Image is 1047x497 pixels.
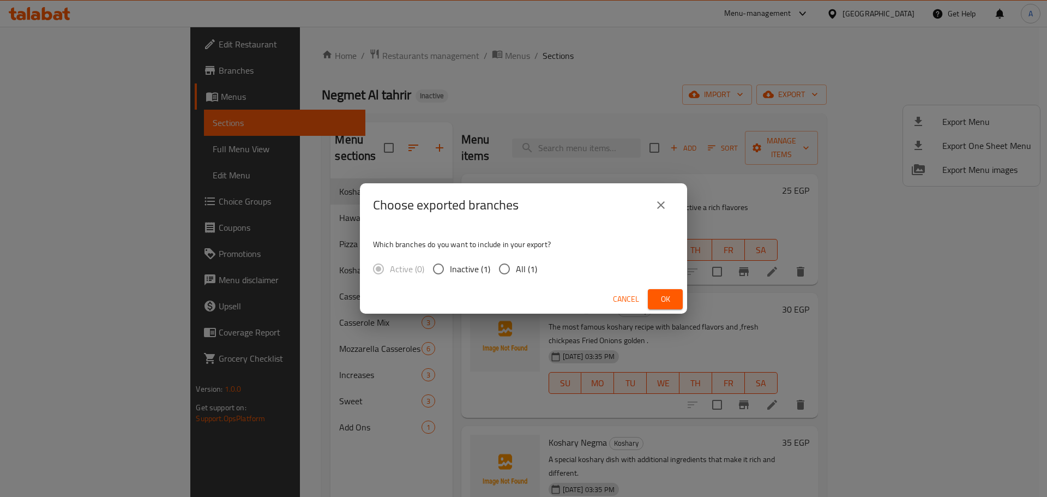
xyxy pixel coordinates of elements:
[609,289,643,309] button: Cancel
[390,262,424,276] span: Active (0)
[373,239,674,250] p: Which branches do you want to include in your export?
[613,292,639,306] span: Cancel
[450,262,490,276] span: Inactive (1)
[648,192,674,218] button: close
[516,262,537,276] span: All (1)
[657,292,674,306] span: Ok
[373,196,519,214] h2: Choose exported branches
[648,289,683,309] button: Ok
